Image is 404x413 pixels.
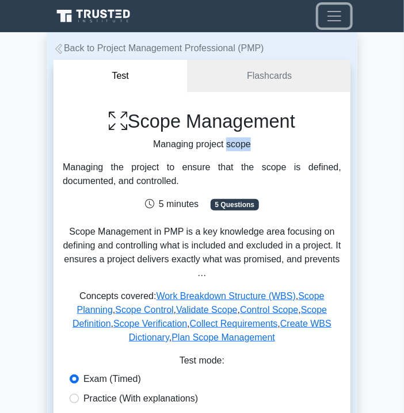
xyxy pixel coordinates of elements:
[115,305,173,315] a: Scope Control
[171,332,275,342] a: Plan Scope Management
[113,319,187,328] a: Scope Verification
[318,5,350,28] button: Toggle navigation
[77,291,325,315] a: Scope Planning
[240,305,298,315] a: Control Scope
[54,43,264,53] a: Back to Project Management Professional (PMP)
[157,291,296,301] a: Work Breakdown Structure (WBS)
[54,60,188,93] button: Test
[83,392,198,406] label: Practice (With explanations)
[63,289,341,345] p: Concepts covered: , , , , , , , , ,
[83,372,141,386] label: Exam (Timed)
[190,319,278,328] a: Collect Requirements
[63,110,341,133] h1: Scope Management
[63,225,341,280] p: Scope Management in PMP is a key knowledge area focusing on defining and controlling what is incl...
[145,199,199,209] span: 5 minutes
[63,137,341,151] p: Managing project scope
[176,305,237,315] a: Validate Scope
[63,354,341,372] div: Test mode:
[211,199,259,211] span: 5 Questions
[63,160,341,188] div: Managing the project to ensure that the scope is defined, documented, and controlled.
[188,60,350,93] a: Flashcards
